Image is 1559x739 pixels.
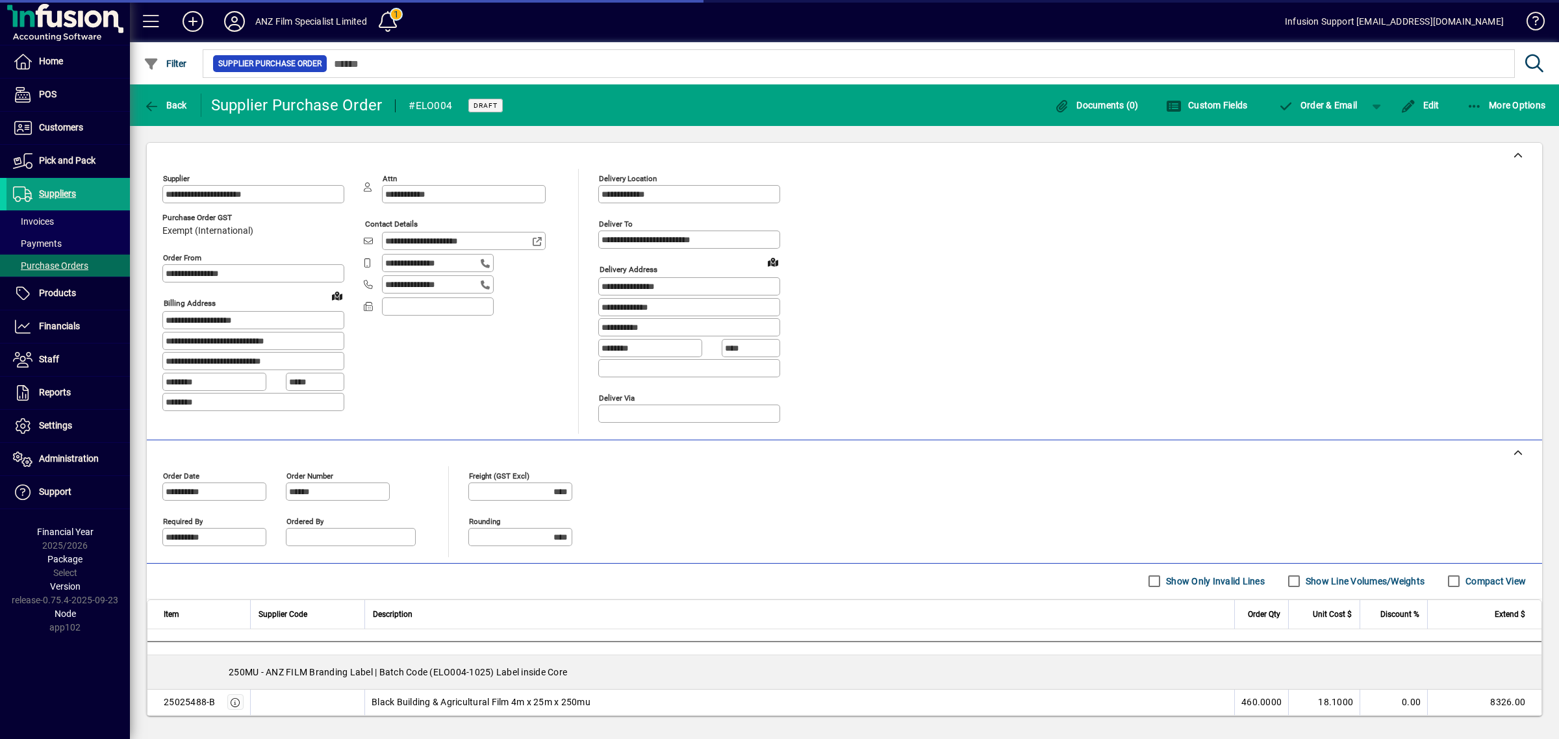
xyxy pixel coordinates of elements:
[1467,100,1546,110] span: More Options
[164,695,216,708] div: 25025488-B
[1303,575,1425,588] label: Show Line Volumes/Weights
[163,174,190,183] mat-label: Supplier
[13,260,88,271] span: Purchase Orders
[6,410,130,442] a: Settings
[1163,94,1251,117] button: Custom Fields
[39,486,71,497] span: Support
[140,94,190,117] button: Back
[6,112,130,144] a: Customers
[147,655,1541,689] div: 250MU - ANZ FILM Branding Label | Batch Code (ELO004-1025) Label inside Core
[1463,575,1526,588] label: Compact View
[39,155,95,166] span: Pick and Pack
[474,101,498,110] span: Draft
[163,253,201,262] mat-label: Order from
[6,210,130,232] a: Invoices
[286,471,333,480] mat-label: Order number
[1166,100,1248,110] span: Custom Fields
[39,354,59,364] span: Staff
[1051,94,1142,117] button: Documents (0)
[599,219,633,229] mat-label: Deliver To
[1248,607,1280,621] span: Order Qty
[50,581,81,592] span: Version
[1360,690,1427,716] td: 0.00
[6,344,130,376] a: Staff
[6,310,130,343] a: Financials
[469,516,500,525] mat-label: Rounding
[39,56,63,66] span: Home
[39,453,99,464] span: Administration
[1054,100,1139,110] span: Documents (0)
[39,122,83,132] span: Customers
[163,471,199,480] mat-label: Order date
[1288,690,1360,716] td: 18.1000
[39,288,76,298] span: Products
[1313,607,1352,621] span: Unit Cost $
[1401,100,1439,110] span: Edit
[383,174,397,183] mat-label: Attn
[214,10,255,33] button: Profile
[6,255,130,277] a: Purchase Orders
[211,95,383,116] div: Supplier Purchase Order
[6,277,130,310] a: Products
[286,516,323,525] mat-label: Ordered by
[6,79,130,111] a: POS
[39,188,76,199] span: Suppliers
[39,89,57,99] span: POS
[39,321,80,331] span: Financials
[255,11,367,32] div: ANZ Film Specialist Limited
[130,94,201,117] app-page-header-button: Back
[6,145,130,177] a: Pick and Pack
[469,471,529,480] mat-label: Freight (GST excl)
[599,393,635,402] mat-label: Deliver via
[1517,3,1543,45] a: Knowledge Base
[6,476,130,508] a: Support
[13,216,54,227] span: Invoices
[372,695,590,708] span: Black Building & Agricultural Film 4m x 25m x 250mu
[763,251,783,272] a: View on map
[1271,94,1363,117] button: Order & Email
[259,607,307,621] span: Supplier Code
[6,377,130,409] a: Reports
[144,100,187,110] span: Back
[6,232,130,255] a: Payments
[1464,94,1549,117] button: More Options
[47,554,82,564] span: Package
[6,443,130,475] a: Administration
[327,285,348,306] a: View on map
[37,527,94,537] span: Financial Year
[1278,100,1357,110] span: Order & Email
[164,607,179,621] span: Item
[218,57,322,70] span: Supplier Purchase Order
[1495,607,1525,621] span: Extend $
[599,174,657,183] mat-label: Delivery Location
[162,214,253,222] span: Purchase Order GST
[6,45,130,78] a: Home
[1427,690,1541,716] td: 8326.00
[39,387,71,397] span: Reports
[144,58,187,69] span: Filter
[39,420,72,431] span: Settings
[140,52,190,75] button: Filter
[1163,575,1265,588] label: Show Only Invalid Lines
[409,95,452,116] div: #ELO004
[13,238,62,249] span: Payments
[55,608,76,619] span: Node
[1397,94,1443,117] button: Edit
[1380,607,1419,621] span: Discount %
[1285,11,1504,32] div: Infusion Support [EMAIL_ADDRESS][DOMAIN_NAME]
[162,226,253,236] span: Exempt (International)
[1234,690,1288,716] td: 460.0000
[163,516,203,525] mat-label: Required by
[172,10,214,33] button: Add
[373,607,412,621] span: Description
